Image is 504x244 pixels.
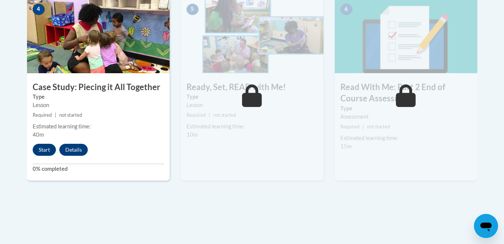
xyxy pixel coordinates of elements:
[181,81,323,93] h3: Ready, Set, READ with Me!
[340,134,472,142] div: Estimated learning time:
[340,113,472,121] div: Assessment
[367,124,390,130] span: not started
[33,112,52,118] span: Required
[209,112,210,118] span: |
[474,214,498,238] iframe: Button to launch messaging window
[59,144,88,156] button: Details
[340,104,472,113] label: Type
[187,131,198,138] span: 10m
[33,122,164,131] div: Estimated learning time:
[187,101,318,109] div: Lesson
[27,81,170,93] h3: Case Study: Piecing it All Together
[187,4,199,15] span: 5
[33,144,56,156] button: Start
[33,4,45,15] span: 4
[59,112,82,118] span: not started
[33,165,164,173] label: 0% completed
[335,81,477,105] h3: Read With Me: Part 2 End of Course Assessment
[187,112,206,118] span: Required
[363,124,364,130] span: |
[340,143,352,149] span: 15m
[187,93,318,101] label: Type
[340,4,352,15] span: 6
[55,112,56,118] span: |
[33,131,44,138] span: 40m
[33,93,164,101] label: Type
[213,112,236,118] span: not started
[187,122,318,131] div: Estimated learning time:
[340,124,360,130] span: Required
[33,101,164,109] div: Lesson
